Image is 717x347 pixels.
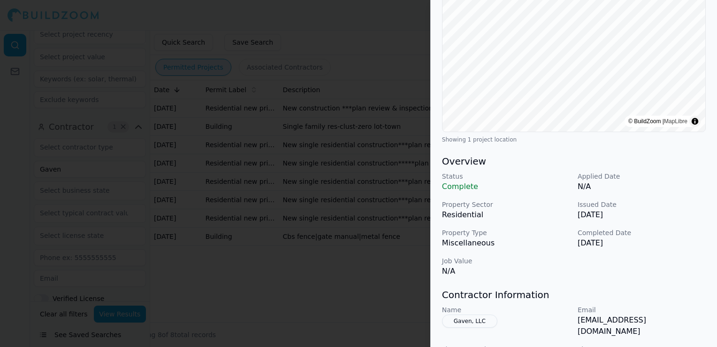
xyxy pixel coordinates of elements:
[578,305,706,315] p: Email
[628,117,687,126] div: © BuildZoom |
[442,305,570,315] p: Name
[442,266,570,277] p: N/A
[442,200,570,209] p: Property Sector
[442,237,570,249] p: Miscellaneous
[442,136,706,143] div: Showing 1 project location
[442,181,570,192] p: Complete
[578,181,706,192] p: N/A
[442,209,570,221] p: Residential
[664,118,687,125] a: MapLibre
[578,315,706,337] p: [EMAIL_ADDRESS][DOMAIN_NAME]
[578,228,706,237] p: Completed Date
[578,209,706,221] p: [DATE]
[578,172,706,181] p: Applied Date
[442,172,570,181] p: Status
[689,116,701,127] summary: Toggle attribution
[442,155,706,168] h3: Overview
[578,200,706,209] p: Issued Date
[442,315,497,328] button: Gaven, LLC
[442,288,706,301] h3: Contractor Information
[442,256,570,266] p: Job Value
[578,237,706,249] p: [DATE]
[442,228,570,237] p: Property Type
